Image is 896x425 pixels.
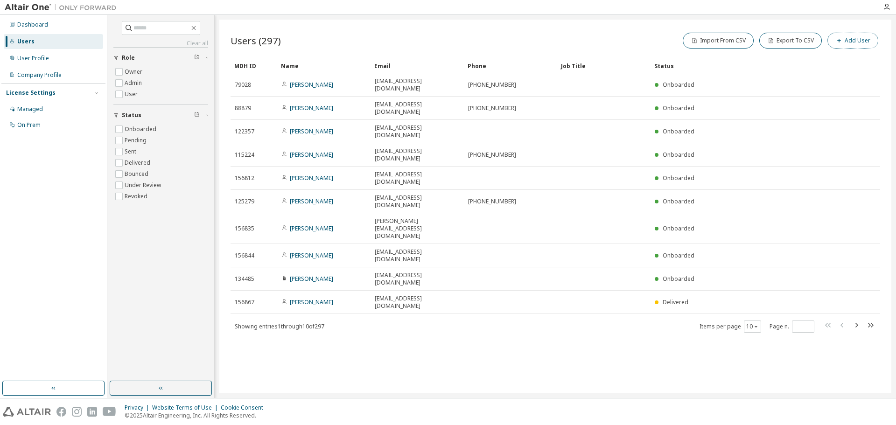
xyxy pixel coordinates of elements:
[827,33,878,49] button: Add User
[663,197,694,205] span: Onboarded
[125,180,163,191] label: Under Review
[125,157,152,168] label: Delivered
[125,404,152,411] div: Privacy
[375,147,460,162] span: [EMAIL_ADDRESS][DOMAIN_NAME]
[125,411,269,419] p: © 2025 Altair Engineering, Inc. All Rights Reserved.
[113,40,208,47] a: Clear all
[235,81,251,89] span: 79028
[290,275,333,283] a: [PERSON_NAME]
[375,124,460,139] span: [EMAIL_ADDRESS][DOMAIN_NAME]
[654,58,832,73] div: Status
[17,71,62,79] div: Company Profile
[663,298,688,306] span: Delivered
[125,191,149,202] label: Revoked
[663,127,694,135] span: Onboarded
[125,124,158,135] label: Onboarded
[290,224,333,232] a: [PERSON_NAME]
[663,275,694,283] span: Onboarded
[281,58,367,73] div: Name
[235,299,254,306] span: 156867
[125,77,144,89] label: Admin
[290,127,333,135] a: [PERSON_NAME]
[375,272,460,286] span: [EMAIL_ADDRESS][DOMAIN_NAME]
[759,33,822,49] button: Export To CSV
[152,404,221,411] div: Website Terms of Use
[17,38,35,45] div: Users
[290,174,333,182] a: [PERSON_NAME]
[683,33,754,49] button: Import From CSV
[700,320,761,333] span: Items per page
[375,217,460,240] span: [PERSON_NAME][EMAIL_ADDRESS][DOMAIN_NAME]
[375,194,460,209] span: [EMAIL_ADDRESS][DOMAIN_NAME]
[72,407,82,417] img: instagram.svg
[374,58,460,73] div: Email
[235,252,254,259] span: 156844
[5,3,121,12] img: Altair One
[17,121,41,129] div: On Prem
[290,81,333,89] a: [PERSON_NAME]
[122,111,141,119] span: Status
[375,77,460,92] span: [EMAIL_ADDRESS][DOMAIN_NAME]
[235,198,254,205] span: 125279
[290,298,333,306] a: [PERSON_NAME]
[468,151,516,159] span: [PHONE_NUMBER]
[290,251,333,259] a: [PERSON_NAME]
[663,174,694,182] span: Onboarded
[235,105,251,112] span: 88879
[231,34,281,47] span: Users (297)
[221,404,269,411] div: Cookie Consent
[375,101,460,116] span: [EMAIL_ADDRESS][DOMAIN_NAME]
[87,407,97,417] img: linkedin.svg
[235,275,254,283] span: 134485
[235,225,254,232] span: 156835
[375,295,460,310] span: [EMAIL_ADDRESS][DOMAIN_NAME]
[3,407,51,417] img: altair_logo.svg
[375,248,460,263] span: [EMAIL_ADDRESS][DOMAIN_NAME]
[125,66,144,77] label: Owner
[194,111,200,119] span: Clear filter
[468,58,553,73] div: Phone
[17,55,49,62] div: User Profile
[663,224,694,232] span: Onboarded
[290,197,333,205] a: [PERSON_NAME]
[468,105,516,112] span: [PHONE_NUMBER]
[234,58,273,73] div: MDH ID
[122,54,135,62] span: Role
[290,151,333,159] a: [PERSON_NAME]
[235,151,254,159] span: 115224
[663,251,694,259] span: Onboarded
[235,174,254,182] span: 156812
[113,48,208,68] button: Role
[17,21,48,28] div: Dashboard
[194,54,200,62] span: Clear filter
[468,81,516,89] span: [PHONE_NUMBER]
[113,105,208,125] button: Status
[663,81,694,89] span: Onboarded
[770,320,814,333] span: Page n.
[663,104,694,112] span: Onboarded
[125,168,150,180] label: Bounced
[56,407,66,417] img: facebook.svg
[125,135,148,146] label: Pending
[125,146,138,157] label: Sent
[17,105,43,113] div: Managed
[663,151,694,159] span: Onboarded
[468,198,516,205] span: [PHONE_NUMBER]
[290,104,333,112] a: [PERSON_NAME]
[125,89,140,100] label: User
[561,58,647,73] div: Job Title
[746,323,759,330] button: 10
[235,128,254,135] span: 122357
[375,171,460,186] span: [EMAIL_ADDRESS][DOMAIN_NAME]
[6,89,56,97] div: License Settings
[103,407,116,417] img: youtube.svg
[235,322,324,330] span: Showing entries 1 through 10 of 297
